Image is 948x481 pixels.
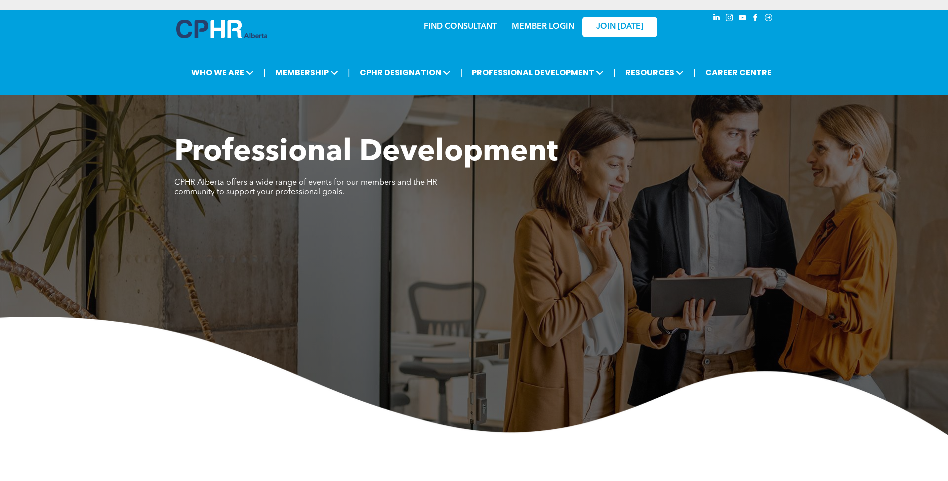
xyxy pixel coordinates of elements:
span: CPHR Alberta offers a wide range of events for our members and the HR community to support your p... [174,179,437,196]
li: | [263,62,266,83]
li: | [693,62,696,83]
span: JOIN [DATE] [596,22,643,32]
a: FIND CONSULTANT [424,23,497,31]
a: linkedin [711,12,722,26]
a: facebook [750,12,761,26]
a: youtube [737,12,748,26]
li: | [460,62,463,83]
span: Professional Development [174,138,558,168]
a: CAREER CENTRE [702,63,775,82]
a: Social network [763,12,774,26]
a: JOIN [DATE] [582,17,657,37]
span: WHO WE ARE [188,63,257,82]
li: | [348,62,350,83]
li: | [613,62,616,83]
span: CPHR DESIGNATION [357,63,454,82]
span: MEMBERSHIP [272,63,341,82]
a: instagram [724,12,735,26]
img: A blue and white logo for cp alberta [176,20,267,38]
span: RESOURCES [622,63,687,82]
span: PROFESSIONAL DEVELOPMENT [469,63,607,82]
a: MEMBER LOGIN [512,23,574,31]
